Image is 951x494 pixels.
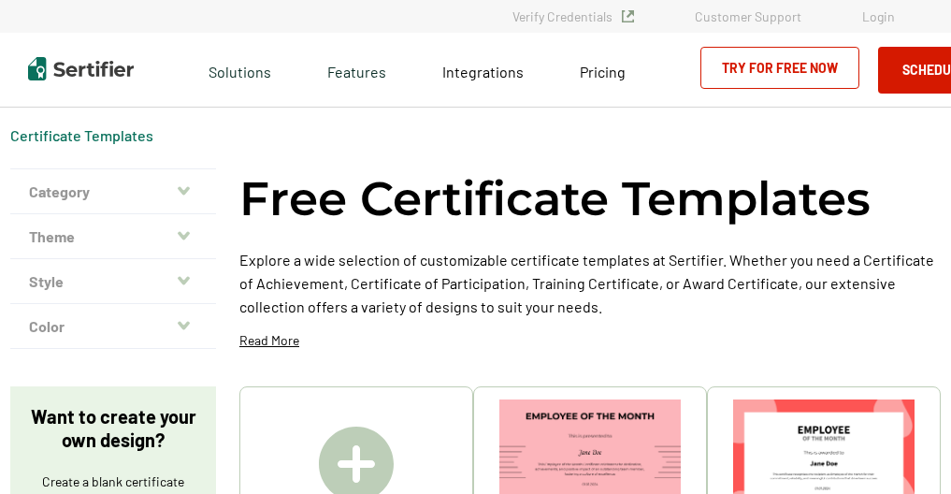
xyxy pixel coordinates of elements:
[10,169,216,214] button: Category
[239,248,941,318] p: Explore a wide selection of customizable certificate templates at Sertifier. Whether you need a C...
[10,126,153,145] div: Breadcrumb
[622,10,634,22] img: Verified
[10,304,216,349] button: Color
[862,8,895,24] a: Login
[28,57,134,80] img: Sertifier | Digital Credentialing Platform
[239,168,871,229] h1: Free Certificate Templates
[700,47,859,89] a: Try for Free Now
[29,405,197,452] p: Want to create your own design?
[695,8,801,24] a: Customer Support
[327,58,386,81] span: Features
[512,8,634,24] a: Verify Credentials
[10,259,216,304] button: Style
[442,63,524,80] span: Integrations
[580,63,626,80] span: Pricing
[10,126,153,144] a: Certificate Templates
[209,58,271,81] span: Solutions
[442,58,524,81] a: Integrations
[10,126,153,145] span: Certificate Templates
[10,214,216,259] button: Theme
[239,331,299,350] p: Read More
[580,58,626,81] a: Pricing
